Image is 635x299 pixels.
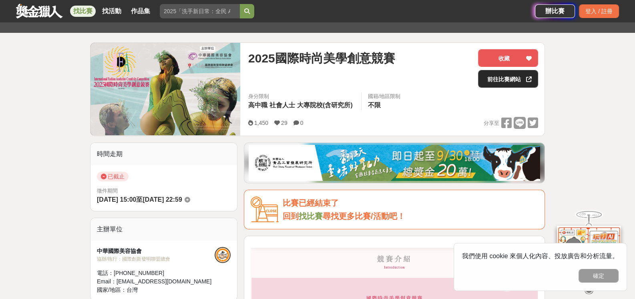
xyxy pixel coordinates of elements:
[90,143,237,165] div: 時間走期
[323,212,405,221] span: 尋找更多比賽/活動吧！
[97,287,127,293] span: 國家/地區：
[97,277,215,286] div: Email： [EMAIL_ADDRESS][DOMAIN_NAME]
[368,92,401,100] div: 國籍/地區限制
[535,4,575,18] a: 辦比賽
[254,120,268,126] span: 1,450
[136,196,143,203] span: 至
[579,269,619,283] button: 確定
[283,212,299,221] span: 回到
[128,6,153,17] a: 作品集
[248,92,355,100] div: 身分限制
[269,102,295,108] span: 社會人士
[97,172,129,181] span: 已截止
[478,49,538,67] button: 收藏
[97,255,215,263] div: 協辦/執行： 國際創新發明聯盟總會
[127,287,138,293] span: 台灣
[248,49,395,67] span: 2025國際時尚美學創意競賽
[299,212,323,221] a: 找比賽
[462,253,619,259] span: 我們使用 cookie 來個人化內容、投放廣告和分析流量。
[143,196,182,203] span: [DATE] 22:59
[297,102,353,108] span: 大專院校(含研究所)
[281,120,287,126] span: 29
[251,197,279,223] img: Icon
[248,102,267,108] span: 高中職
[99,6,125,17] a: 找活動
[368,102,381,108] span: 不限
[97,247,215,255] div: 中華國際美容協會
[300,120,303,126] span: 0
[249,145,540,181] img: 1c81a89c-c1b3-4fd6-9c6e-7d29d79abef5.jpg
[478,70,538,88] a: 前往比賽網站
[484,117,499,129] span: 分享至
[90,43,240,135] img: Cover Image
[97,188,118,194] span: 徵件期間
[97,196,136,203] span: [DATE] 15:00
[579,4,619,18] div: 登入 / 註冊
[70,6,96,17] a: 找比賽
[97,269,215,277] div: 電話： [PHONE_NUMBER]
[160,4,240,18] input: 2025「洗手新日常：全民 ALL IN」洗手歌全台徵選
[557,226,621,279] img: d2146d9a-e6f6-4337-9592-8cefde37ba6b.png
[283,197,538,210] div: 比賽已經結束了
[90,218,237,241] div: 主辦單位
